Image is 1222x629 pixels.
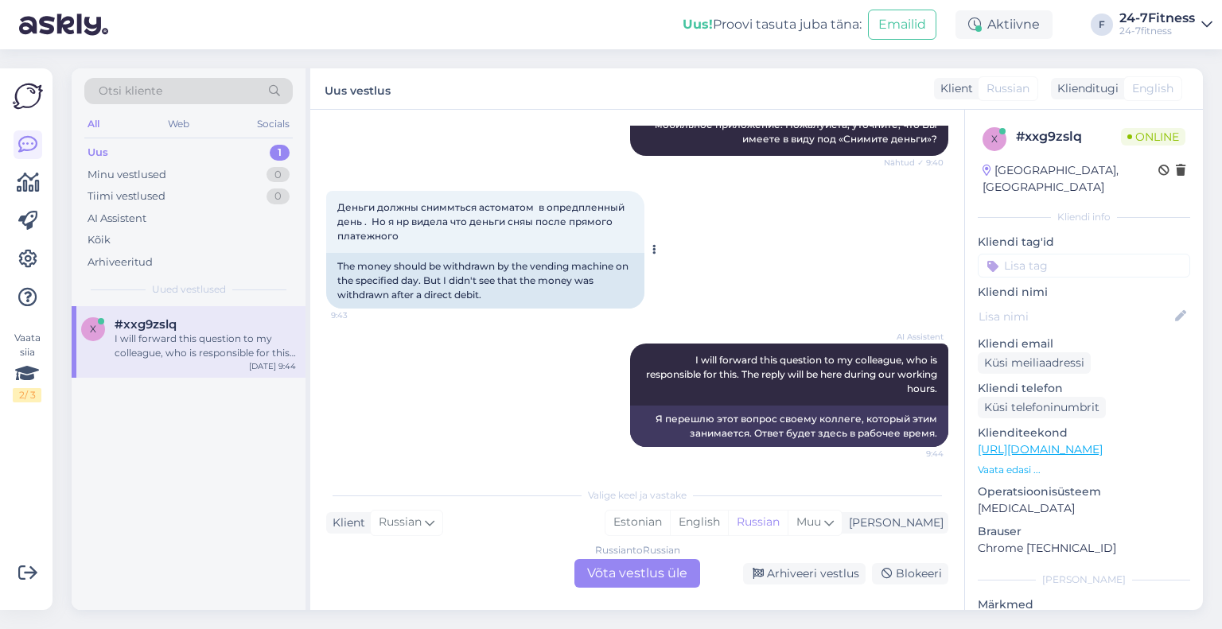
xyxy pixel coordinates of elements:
div: Võta vestlus üle [574,559,700,588]
div: 1 [270,145,290,161]
div: 0 [267,167,290,183]
p: Kliendi nimi [978,284,1190,301]
p: Märkmed [978,596,1190,613]
span: English [1132,80,1173,97]
div: Klient [934,80,973,97]
span: x [90,323,96,335]
label: Uus vestlus [325,78,391,99]
p: Kliendi telefon [978,380,1190,397]
span: Otsi kliente [99,83,162,99]
div: [DATE] 9:44 [249,360,296,372]
div: Russian to Russian [595,543,680,557]
div: 2 / 3 [13,388,41,402]
div: English [670,511,728,534]
p: Vaata edasi ... [978,463,1190,477]
div: [GEOGRAPHIC_DATA], [GEOGRAPHIC_DATA] [983,162,1158,196]
div: Klienditugi [1051,80,1119,97]
div: F [1091,14,1113,36]
div: I will forward this question to my colleague, who is responsible for this. The reply will be here... [115,332,296,360]
span: Деньги должны сниммться астоматом в опредпленный день . Но я нр видела что деньги сняы после прям... [337,201,627,242]
div: Socials [254,114,293,134]
span: Russian [379,514,422,531]
div: Proovi tasuta juba täna: [683,15,862,34]
div: Küsi telefoninumbrit [978,397,1106,418]
div: All [84,114,103,134]
span: Nähtud ✓ 9:40 [884,157,944,169]
p: Chrome [TECHNICAL_ID] [978,540,1190,557]
a: 24-7Fitness24-7fitness [1119,12,1212,37]
div: Vaata siia [13,331,41,402]
p: Brauser [978,523,1190,540]
span: x [991,133,998,145]
div: 0 [267,188,290,204]
span: Uued vestlused [152,282,226,297]
div: The money should be withdrawn by the vending machine on the specified day. But I didn't see that ... [326,253,644,309]
span: I will forward this question to my colleague, who is responsible for this. The reply will be here... [646,354,940,394]
div: Web [165,114,193,134]
span: Muu [796,514,821,529]
span: 9:43 [331,309,391,321]
div: 24-7fitness [1119,25,1195,37]
p: [MEDICAL_DATA] [978,500,1190,517]
div: Tiimi vestlused [88,188,165,204]
div: Я перешлю этот вопрос своему коллеге, который этим занимается. Ответ будет здесь в рабочее время. [630,406,948,447]
div: [PERSON_NAME] [843,514,944,531]
p: Kliendi email [978,336,1190,352]
div: Valige keel ja vastake [326,488,948,503]
div: Estonian [605,511,670,534]
div: # xxg9zslq [1016,127,1121,146]
span: Online [1121,128,1185,146]
div: Aktiivne [955,10,1053,39]
span: #xxg9zslq [115,317,177,332]
span: AI Assistent [884,331,944,343]
div: Arhiveeri vestlus [743,563,866,584]
p: Klienditeekond [978,425,1190,441]
p: Operatsioonisüsteem [978,483,1190,500]
p: Kliendi tag'id [978,234,1190,250]
div: Russian [728,511,788,534]
img: Askly Logo [13,81,43,111]
div: 24-7Fitness [1119,12,1195,25]
div: Kliendi info [978,210,1190,224]
div: Blokeeri [872,563,948,584]
span: Russian [987,80,1029,97]
div: Uus [88,145,108,161]
b: Uus! [683,17,713,32]
input: Lisa nimi [979,308,1172,325]
button: Emailid [868,10,936,40]
div: Arhiveeritud [88,254,153,270]
div: AI Assistent [88,211,146,227]
div: Kõik [88,232,111,248]
div: Küsi meiliaadressi [978,352,1091,374]
div: Klient [326,514,365,531]
div: Minu vestlused [88,167,166,183]
div: [PERSON_NAME] [978,573,1190,587]
input: Lisa tag [978,254,1190,278]
span: 9:44 [884,448,944,460]
a: [URL][DOMAIN_NAME] [978,442,1103,456]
